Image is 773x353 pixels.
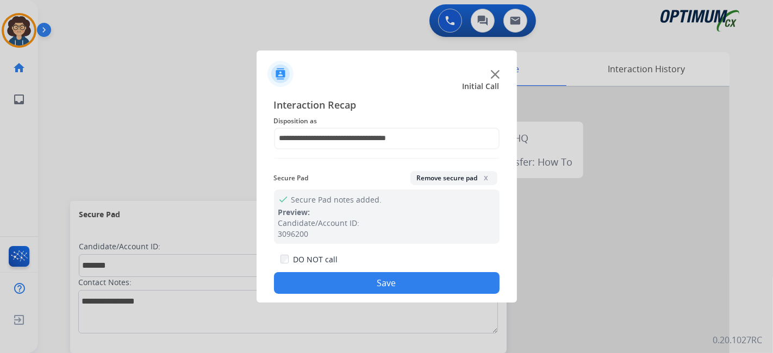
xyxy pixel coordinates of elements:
[293,254,338,265] label: DO NOT call
[463,81,500,92] span: Initial Call
[274,172,309,185] span: Secure Pad
[278,194,287,203] mat-icon: check
[274,158,500,159] img: contact-recap-line.svg
[482,173,491,182] span: x
[274,115,500,128] span: Disposition as
[274,190,500,244] div: Secure Pad notes added.
[278,218,495,239] div: Candidate/Account ID: 3096200
[274,272,500,294] button: Save
[410,171,497,185] button: Remove secure padx
[278,207,310,217] span: Preview:
[713,333,762,346] p: 0.20.1027RC
[267,61,294,87] img: contactIcon
[274,97,500,115] span: Interaction Recap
